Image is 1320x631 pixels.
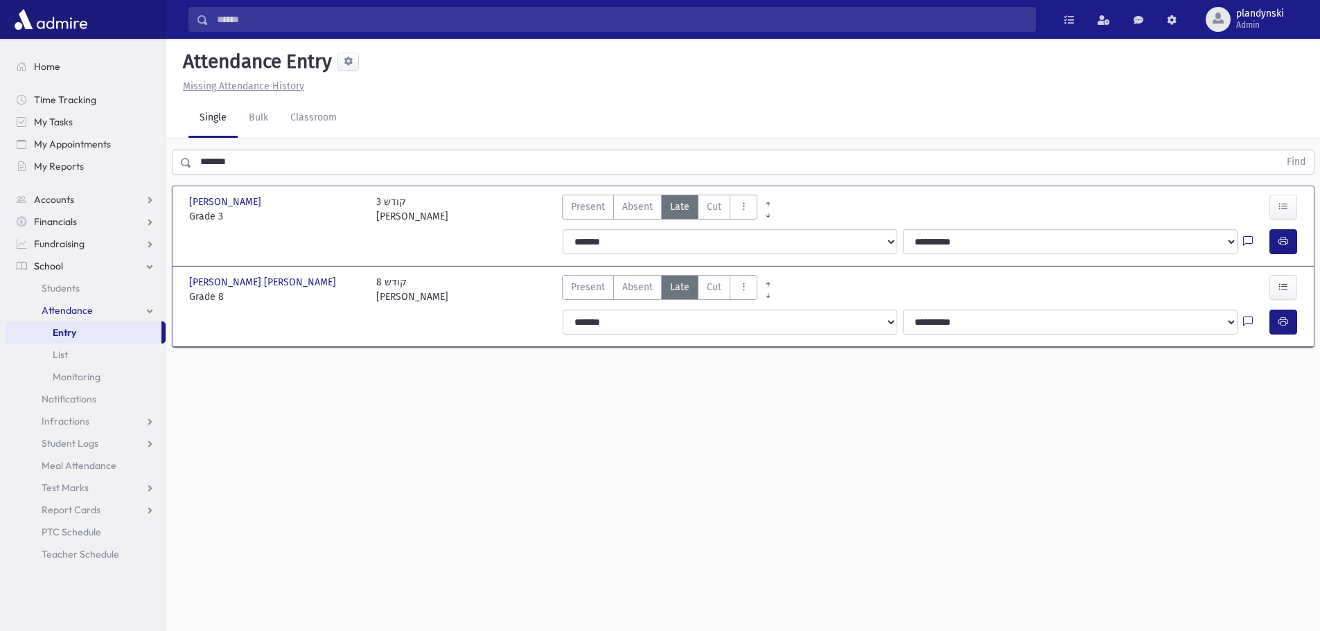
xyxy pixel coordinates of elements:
[177,80,304,92] a: Missing Attendance History
[6,543,166,565] a: Teacher Schedule
[34,260,63,272] span: School
[6,388,166,410] a: Notifications
[34,116,73,128] span: My Tasks
[6,111,166,133] a: My Tasks
[6,321,161,344] a: Entry
[707,280,721,294] span: Cut
[42,282,80,294] span: Students
[376,275,448,304] div: 8 קודש [PERSON_NAME]
[189,195,264,209] span: [PERSON_NAME]
[670,199,689,214] span: Late
[707,199,721,214] span: Cut
[238,99,279,138] a: Bulk
[53,326,76,339] span: Entry
[34,138,111,150] span: My Appointments
[42,393,96,405] span: Notifications
[6,499,166,521] a: Report Cards
[34,160,84,172] span: My Reports
[6,155,166,177] a: My Reports
[6,233,166,255] a: Fundraising
[6,133,166,155] a: My Appointments
[670,280,689,294] span: Late
[177,50,332,73] h5: Attendance Entry
[34,193,74,206] span: Accounts
[1236,19,1284,30] span: Admin
[209,7,1035,32] input: Search
[622,199,653,214] span: Absent
[34,238,85,250] span: Fundraising
[6,344,166,366] a: List
[6,211,166,233] a: Financials
[6,299,166,321] a: Attendance
[279,99,348,138] a: Classroom
[562,195,757,224] div: AttTypes
[42,304,93,317] span: Attendance
[189,275,339,290] span: [PERSON_NAME] [PERSON_NAME]
[42,481,89,494] span: Test Marks
[6,477,166,499] a: Test Marks
[6,521,166,543] a: PTC Schedule
[6,89,166,111] a: Time Tracking
[42,415,89,427] span: Infractions
[1236,8,1284,19] span: plandynski
[183,80,304,92] u: Missing Attendance History
[6,255,166,277] a: School
[562,275,757,304] div: AttTypes
[34,94,96,106] span: Time Tracking
[53,371,100,383] span: Monitoring
[42,437,98,450] span: Student Logs
[622,280,653,294] span: Absent
[34,60,60,73] span: Home
[42,526,101,538] span: PTC Schedule
[6,454,166,477] a: Meal Attendance
[6,410,166,432] a: Infractions
[1278,150,1314,174] button: Find
[42,459,116,472] span: Meal Attendance
[376,195,448,224] div: 3 קודש [PERSON_NAME]
[6,432,166,454] a: Student Logs
[188,99,238,138] a: Single
[11,6,91,33] img: AdmirePro
[571,199,605,214] span: Present
[189,290,362,304] span: Grade 8
[34,215,77,228] span: Financials
[571,280,605,294] span: Present
[6,277,166,299] a: Students
[6,55,166,78] a: Home
[42,504,100,516] span: Report Cards
[53,348,68,361] span: List
[6,366,166,388] a: Monitoring
[189,209,362,224] span: Grade 3
[6,188,166,211] a: Accounts
[42,548,119,560] span: Teacher Schedule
